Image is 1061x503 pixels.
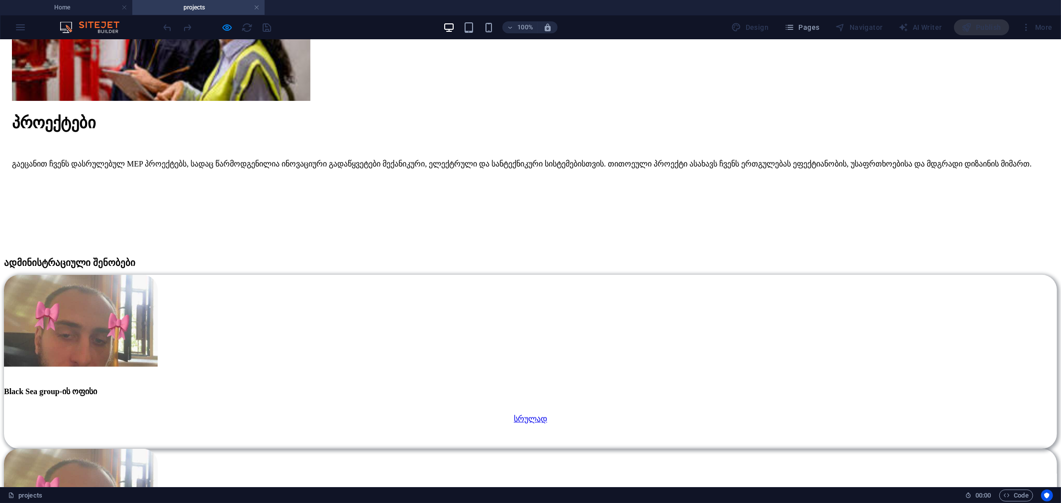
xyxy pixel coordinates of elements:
[12,120,1032,128] span: გაეცანით ჩვენს დასრულებულ MEP პროექტებს, სადაც წარმოდგენილია ინოვაციური გადაწყვეტები მექანიკური, ...
[965,490,991,502] h6: Session time
[514,375,547,383] a: სრულად
[1041,490,1053,502] button: Usercentrics
[982,492,984,499] span: :
[784,22,819,32] span: Pages
[12,74,1049,92] h1: პროექტები
[1004,490,1029,502] span: Code
[975,490,991,502] span: 00 00
[57,21,132,33] img: Editor Logo
[999,490,1033,502] button: Code
[4,218,1057,229] h3: ადმინისტრაციული შენობები
[502,21,538,33] button: 100%
[4,347,1057,356] h4: Black Sea group-ის ოფისი
[780,19,823,35] button: Pages
[8,490,42,502] a: Click to cancel selection. Double-click to open Pages
[517,21,533,33] h6: 100%
[132,2,265,13] h4: projects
